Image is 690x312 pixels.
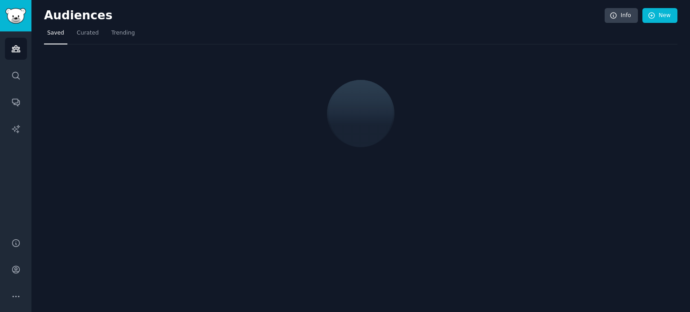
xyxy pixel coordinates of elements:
[44,26,67,44] a: Saved
[605,8,638,23] a: Info
[47,29,64,37] span: Saved
[77,29,99,37] span: Curated
[108,26,138,44] a: Trending
[44,9,605,23] h2: Audiences
[5,8,26,24] img: GummySearch logo
[74,26,102,44] a: Curated
[642,8,677,23] a: New
[111,29,135,37] span: Trending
